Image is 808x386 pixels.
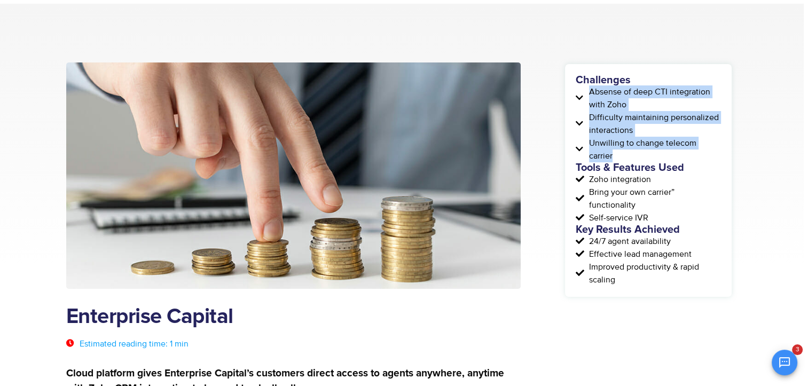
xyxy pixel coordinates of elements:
[586,186,721,211] span: Bring your own carrier” functionality
[170,338,189,349] span: 1 min
[586,137,721,162] span: Unwilling to change telecom carrier
[576,224,721,235] h5: Key Results Achieved
[792,344,803,355] span: 3
[576,75,721,85] h5: Challenges
[772,350,797,375] button: Open chat
[586,248,692,261] span: Effective lead management
[586,211,648,224] span: Self-service IVR
[586,173,651,186] span: Zoho integration
[66,305,521,329] h1: Enterprise Capital
[576,162,721,173] h5: Tools & Features Used
[586,85,721,111] span: Absense of deep CTI integration with Zoho
[586,111,721,137] span: Difficulty maintaining personalized interactions
[586,235,671,248] span: 24/7 agent availability
[586,261,721,286] span: Improved productivity & rapid scaling
[80,338,168,349] span: Estimated reading time:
